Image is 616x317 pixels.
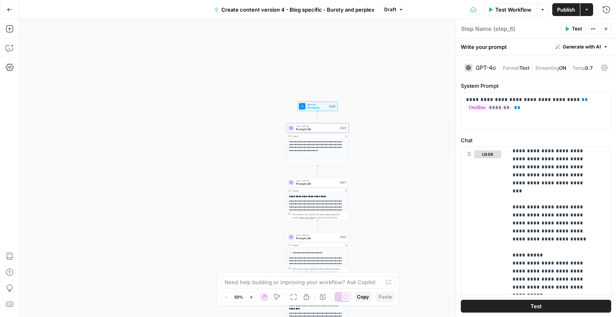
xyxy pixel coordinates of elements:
[354,292,372,302] button: Copy
[572,65,585,71] span: Temp
[307,106,327,110] span: Set Inputs
[296,179,338,182] span: LLM · GPT-4o
[292,189,342,192] div: Output
[300,216,315,219] span: Copy the output
[296,182,338,186] span: Prompt LLM
[585,65,593,71] span: 0.7
[381,4,407,15] button: Draft
[375,292,395,302] button: Paste
[456,38,616,55] div: Write your prompt
[296,125,338,128] span: LLM · GPT-4o
[495,6,531,14] span: Test Workflow
[317,111,318,123] g: Edge from start to step_6
[209,3,379,16] button: Create content version 4 - Blog specific - Bursty and perplex
[559,65,566,71] span: ON
[563,43,601,50] span: Generate with AI
[519,65,529,71] span: Text
[339,235,347,239] div: Step 8
[552,42,611,52] button: Generate with AI
[317,166,318,177] g: Edge from step_6 to step_7
[503,65,519,71] span: Format
[461,82,611,90] label: System Prompt
[287,101,349,111] div: WorkflowSet InputsInputs
[357,293,369,301] span: Copy
[307,103,327,106] span: Workflow
[483,3,536,16] button: Test Workflow
[461,299,611,312] button: Test
[461,136,611,144] label: Chat
[379,293,392,301] span: Paste
[572,25,582,32] span: Test
[535,65,559,71] span: Streaming
[292,213,347,219] div: This output is too large & has been abbreviated for review. to view the full content.
[493,25,515,33] span: ( step_6 )
[296,236,338,240] span: Prompt LLM
[296,234,338,237] span: LLM · GPT-4o
[529,63,535,71] span: |
[566,63,572,71] span: |
[557,6,575,14] span: Publish
[292,244,342,247] div: Output
[234,294,243,300] span: 50%
[561,24,586,34] button: Test
[300,271,315,273] span: Copy the output
[292,135,342,138] div: Output
[531,302,542,310] span: Test
[339,126,347,130] div: Step 6
[328,105,336,108] div: Inputs
[296,127,338,131] span: Prompt LLM
[292,267,347,274] div: This output is too large & has been abbreviated for review. to view the full content.
[474,150,501,158] button: user
[476,65,496,71] div: GPT-4o
[317,220,318,232] g: Edge from step_7 to step_8
[552,3,580,16] button: Publish
[499,63,503,71] span: |
[339,181,347,184] div: Step 7
[221,6,374,14] span: Create content version 4 - Blog specific - Bursty and perplex
[384,6,396,13] span: Draft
